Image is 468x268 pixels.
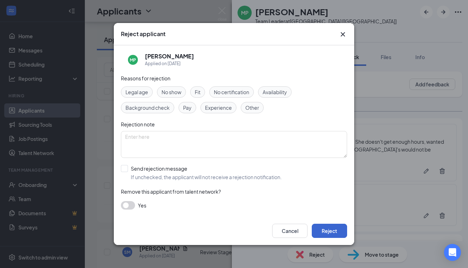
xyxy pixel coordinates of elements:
[121,30,165,38] h3: Reject applicant
[312,224,347,238] button: Reject
[121,188,221,195] span: Remove this applicant from talent network?
[205,104,232,112] span: Experience
[339,30,347,39] button: Close
[183,104,192,112] span: Pay
[195,88,200,96] span: Fit
[444,244,461,261] div: Open Intercom Messenger
[121,75,170,81] span: Reasons for rejection
[263,88,287,96] span: Availability
[245,104,259,112] span: Other
[272,224,308,238] button: Cancel
[145,60,194,67] div: Applied on [DATE]
[145,52,194,60] h5: [PERSON_NAME]
[130,57,136,63] div: MP
[138,201,146,210] span: Yes
[162,88,181,96] span: No show
[125,88,148,96] span: Legal age
[125,104,170,112] span: Background check
[339,30,347,39] svg: Cross
[214,88,249,96] span: No certification
[121,121,155,127] span: Rejection note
